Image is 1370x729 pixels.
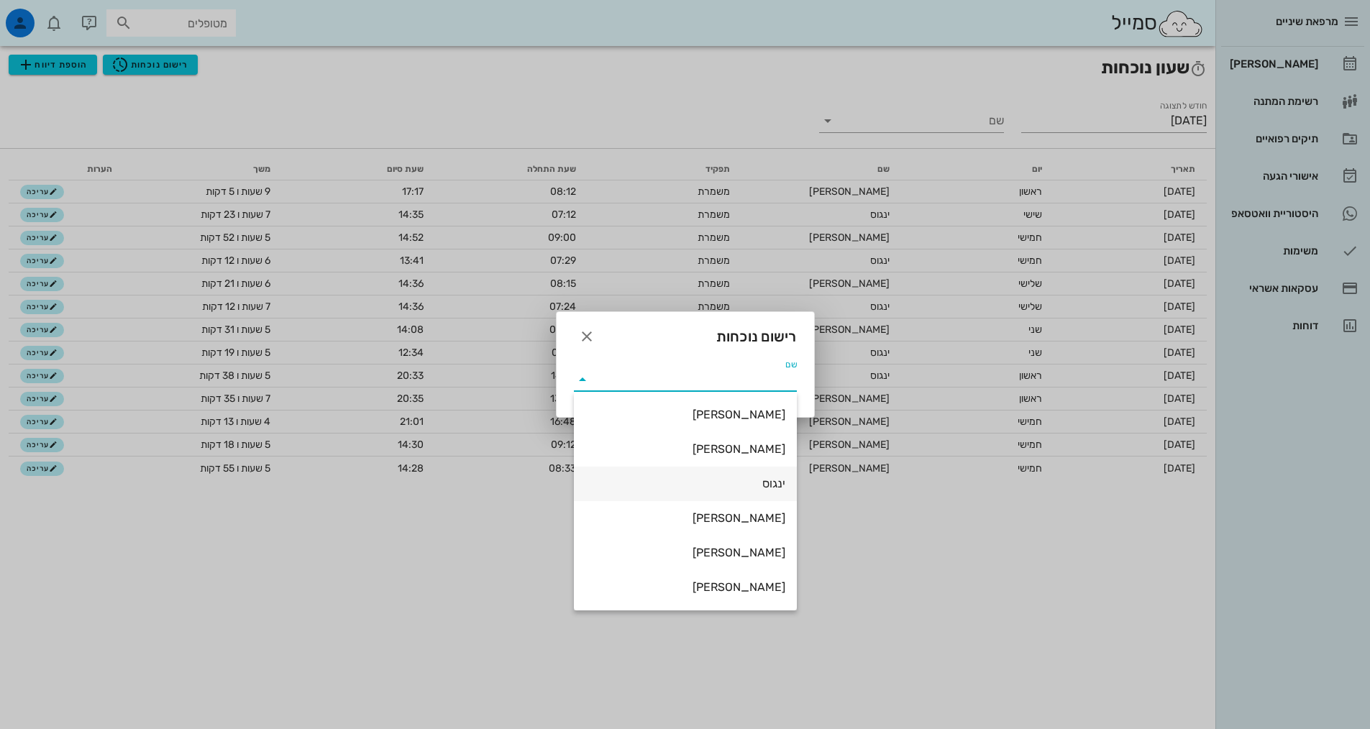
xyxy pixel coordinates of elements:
[585,442,785,456] div: [PERSON_NAME]
[557,312,814,357] div: רישום נוכחות
[585,546,785,559] div: [PERSON_NAME]
[585,511,785,525] div: [PERSON_NAME]
[785,359,797,370] label: שם
[585,408,785,421] div: [PERSON_NAME]
[585,580,785,594] div: [PERSON_NAME]
[585,477,785,490] div: ינגוס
